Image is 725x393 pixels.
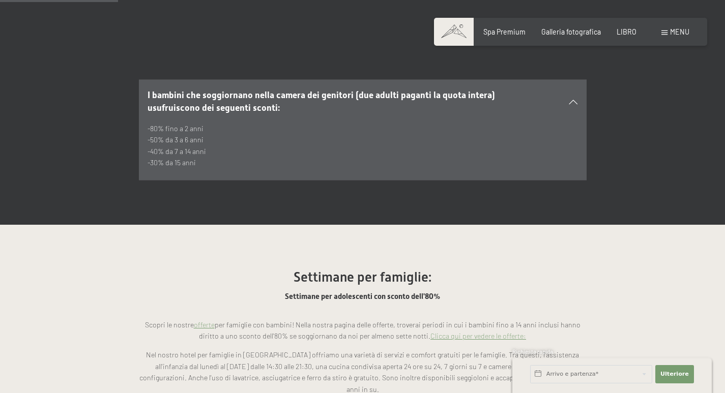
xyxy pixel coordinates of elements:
font: -40% da 7 a 14 anni [148,147,206,156]
font: Settimane per adolescenti con sconto dell'80% [285,292,440,301]
a: Clicca qui per vedere le offerte: [430,331,526,340]
font: Scopri le nostre [145,320,194,329]
font: menu [670,27,689,36]
font: -30% da 15 anni [148,158,196,167]
font: I bambini che soggiornano nella camera dei genitori (due adulti paganti la quota intera) usufruis... [148,90,495,113]
a: Spa Premium [483,27,526,36]
font: per famiglie con bambini! Nella nostra pagina delle offerte, troverai periodi in cui i bambini fi... [199,320,581,341]
font: Ulteriore [660,371,689,377]
a: offerte [194,320,215,329]
font: Richiesta rapida [512,348,553,355]
font: -50% da 3 a 6 anni [148,135,204,144]
a: LIBRO [617,27,636,36]
font: Settimane per famiglie: [294,269,431,285]
button: Ulteriore [655,365,694,383]
font: -80% fino a 2 anni [148,124,204,133]
a: Galleria fotografica [541,27,601,36]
